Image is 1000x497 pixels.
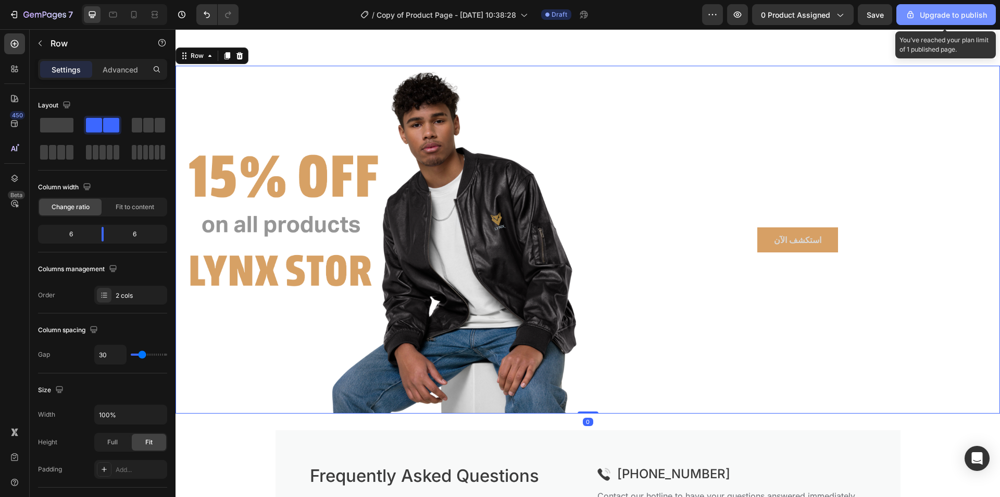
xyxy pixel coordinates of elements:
[134,435,403,458] p: Frequently Asked Questions
[116,465,165,475] div: Add...
[552,10,567,19] span: Draft
[95,345,126,364] input: Auto
[95,405,167,424] input: Auto
[752,4,854,25] button: 0 product assigned
[421,438,436,453] img: Alt Image
[51,37,139,50] p: Row
[905,9,987,20] div: Upgrade to publish
[38,410,55,419] div: Width
[38,465,62,474] div: Padding
[13,22,30,31] div: Row
[867,10,884,19] span: Save
[38,290,55,300] div: Order
[38,180,93,195] div: Column width
[4,4,78,25] button: 7
[176,29,1000,497] iframe: Design area
[116,291,165,300] div: 2 cols
[38,438,57,447] div: Height
[40,227,93,241] div: 6
[965,446,990,471] div: Open Intercom Messenger
[442,435,555,454] p: [PHONE_NUMBER]
[407,389,418,397] div: 0
[38,262,119,276] div: Columns management
[598,205,646,216] strong: استكشف الآن
[422,460,691,473] p: Contact our hotline to have your questions answered immediately
[372,9,374,20] span: /
[858,4,892,25] button: Save
[107,438,118,447] span: Full
[116,202,154,212] span: Fit to content
[38,99,73,113] div: Layout
[38,350,50,359] div: Gap
[582,198,662,223] a: استكشف الآن
[896,4,996,25] button: Upgrade to publish
[52,202,90,212] span: Change ratio
[761,9,830,20] span: 0 product assigned
[112,227,165,241] div: 6
[52,64,81,75] p: Settings
[8,191,25,199] div: Beta
[377,9,516,20] span: Copy of Product Page - [DATE] 10:38:28
[196,4,239,25] div: Undo/Redo
[38,383,66,397] div: Size
[10,111,25,119] div: 450
[103,64,138,75] p: Advanced
[145,438,153,447] span: Fit
[38,323,100,337] div: Column spacing
[68,8,73,21] p: 7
